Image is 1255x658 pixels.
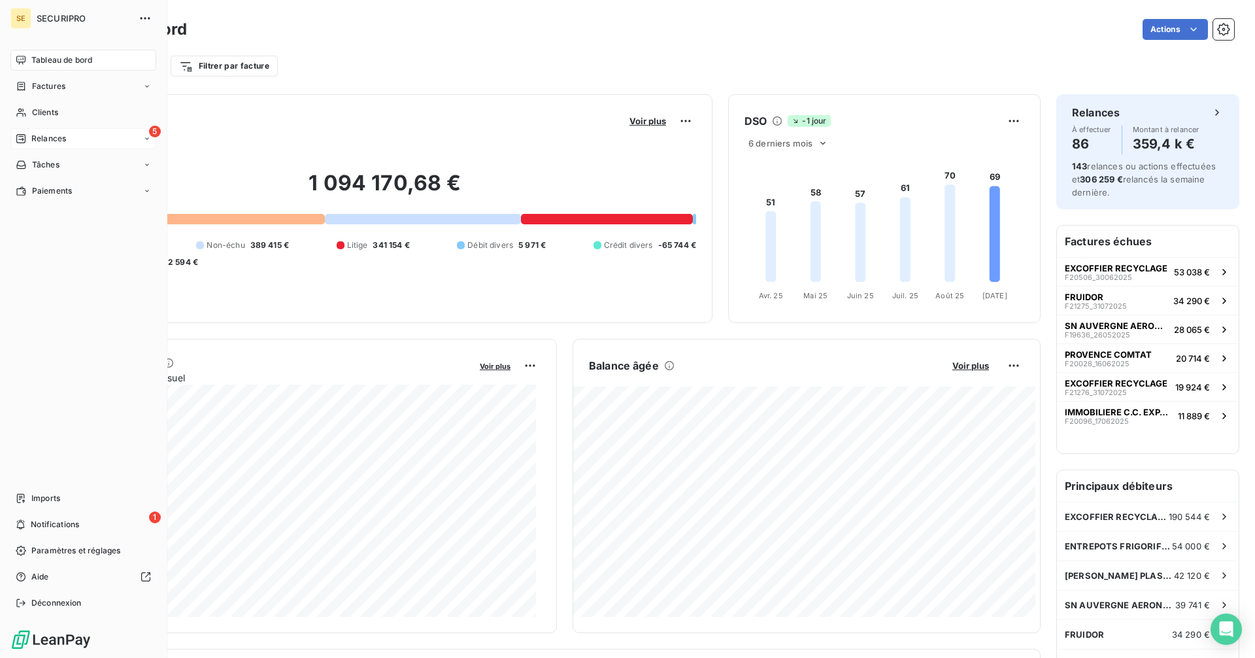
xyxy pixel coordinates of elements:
span: Déconnexion [31,597,82,609]
span: Relances [31,133,66,145]
span: Voir plus [480,362,510,371]
span: 341 154 € [373,239,409,251]
span: Chiffre d'affaires mensuel [74,371,471,385]
span: Notifications [31,519,79,530]
span: 28 065 € [1174,324,1210,335]
span: -65 744 € [658,239,696,251]
span: IMMOBILIERE C.C. EXPANSION [1065,407,1173,417]
div: Open Intercom Messenger [1211,614,1242,645]
span: Montant à relancer [1133,126,1199,133]
span: Tableau de bord [31,54,92,66]
span: 53 038 € [1174,267,1210,277]
span: Crédit divers [604,239,653,251]
span: 6 derniers mois [748,138,812,148]
button: PROVENCE COMTATF20028_1606202520 714 € [1057,343,1239,372]
span: ENTREPOTS FRIGORIFIQUES DU VELAY [1065,541,1172,551]
span: 190 544 € [1169,511,1210,522]
h6: Factures échues [1057,226,1239,257]
span: SECURIPRO [37,13,131,24]
span: [PERSON_NAME] PLASTIQUES INNOVATION SAS [1065,570,1174,581]
h6: Balance âgée [589,358,659,373]
button: Voir plus [476,360,514,372]
span: Imports [31,493,60,504]
span: F19636_26052025 [1065,331,1130,339]
span: relances ou actions effectuées et relancés la semaine dernière. [1072,161,1216,198]
span: EXCOFFIER RECYCLAGE [1065,511,1169,522]
span: 42 120 € [1174,570,1210,581]
button: Voir plus [948,360,993,372]
span: 54 000 € [1172,541,1210,551]
span: Tâches [32,159,59,171]
span: Voir plus [629,116,666,126]
span: Factures [32,80,65,92]
h2: 1 094 170,68 € [74,170,696,209]
span: PROVENCE COMTAT [1065,349,1152,360]
span: F21275_31072025 [1065,302,1127,310]
h6: Principaux débiteurs [1057,470,1239,502]
button: EXCOFFIER RECYCLAGEF20506_3006202553 038 € [1057,257,1239,286]
span: 34 290 € [1173,296,1210,306]
span: À effectuer [1072,126,1111,133]
span: F21276_31072025 [1065,389,1127,396]
h4: 86 [1072,133,1111,154]
a: Aide [10,566,156,587]
span: Aide [31,571,49,583]
span: 20 714 € [1176,353,1210,364]
h6: DSO [745,113,767,129]
span: 19 924 € [1175,382,1210,392]
span: F20028_16062025 [1065,360,1129,368]
tspan: Juin 25 [847,291,874,300]
button: SN AUVERGNE AERONAUTIQUEF19636_2605202528 065 € [1057,315,1239,343]
span: Litige [347,239,368,251]
tspan: Août 25 [935,291,964,300]
button: FRUIDORF21275_3107202534 290 € [1057,286,1239,315]
h6: Relances [1072,105,1120,120]
span: Non-échu [207,239,244,251]
span: Débit divers [467,239,513,251]
span: Paiements [32,185,72,197]
span: 5 [149,126,161,137]
tspan: Mai 25 [803,291,828,300]
span: 1 [149,511,161,523]
div: SE [10,8,31,29]
span: 306 259 € [1080,174,1122,184]
button: Filtrer par facture [171,56,278,77]
button: Voir plus [626,115,670,127]
span: FRUIDOR [1065,292,1103,302]
span: F20506_30062025 [1065,273,1132,281]
span: Paramètres et réglages [31,545,120,557]
tspan: Avr. 25 [759,291,783,300]
span: 389 415 € [250,239,289,251]
span: Voir plus [952,360,989,371]
span: 39 741 € [1175,600,1210,610]
tspan: Juil. 25 [892,291,918,300]
span: 11 889 € [1178,411,1210,421]
span: -2 594 € [164,256,198,268]
span: FRUIDOR [1065,629,1104,640]
span: F20096_17062025 [1065,417,1129,425]
span: 5 971 € [518,239,546,251]
span: EXCOFFIER RECYCLAGE [1065,378,1167,389]
span: -1 jour [788,115,830,127]
h4: 359,4 k € [1133,133,1199,154]
span: EXCOFFIER RECYCLAGE [1065,263,1167,273]
span: SN AUVERGNE AERONAUTIQUE [1065,600,1175,610]
button: EXCOFFIER RECYCLAGEF21276_3107202519 924 € [1057,372,1239,401]
tspan: [DATE] [982,291,1007,300]
img: Logo LeanPay [10,629,92,650]
span: 34 290 € [1172,629,1210,640]
span: Clients [32,107,58,118]
span: 143 [1072,161,1087,171]
button: IMMOBILIERE C.C. EXPANSIONF20096_1706202511 889 € [1057,401,1239,430]
span: SN AUVERGNE AERONAUTIQUE [1065,320,1169,331]
button: Actions [1143,19,1208,40]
